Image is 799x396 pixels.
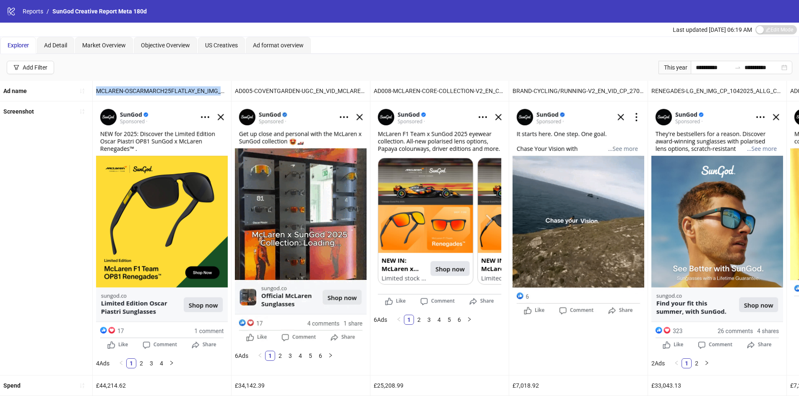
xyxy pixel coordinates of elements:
[157,359,166,368] a: 4
[96,360,109,367] span: 4 Ads
[455,315,464,324] a: 6
[445,315,454,324] a: 5
[674,360,679,365] span: left
[692,359,701,368] a: 2
[396,317,401,322] span: left
[137,359,146,368] a: 2
[96,105,228,352] img: Screenshot 6708872066453
[167,358,177,368] li: Next Page
[79,88,85,94] span: sort-ascending
[325,351,336,361] li: Next Page
[232,375,370,396] div: £34,142.39
[156,358,167,368] li: 4
[8,42,29,49] span: Explorer
[734,64,741,71] span: to
[673,26,752,33] span: Last updated [DATE] 06:19 AM
[325,351,336,361] button: right
[126,358,136,368] li: 1
[232,81,370,101] div: AD005-COVENTGARDEN-UGC_EN_VID_MCLAREN_PP_16042025_ALLG_CC_SC13_USP11__ – Copy
[285,351,295,361] li: 3
[7,61,54,74] button: Add Filter
[93,375,231,396] div: £44,214.62
[3,108,34,115] b: Screenshot
[414,315,424,324] a: 2
[169,360,174,365] span: right
[295,351,305,361] li: 4
[394,315,404,325] button: left
[464,315,474,325] li: Next Page
[734,64,741,71] span: swap-right
[146,358,156,368] li: 3
[116,358,126,368] button: left
[682,359,691,368] a: 1
[658,61,691,74] div: This year
[141,42,190,49] span: Objective Overview
[315,351,325,361] li: 6
[276,351,285,360] a: 2
[424,315,434,324] a: 3
[265,351,275,360] a: 1
[467,317,472,322] span: right
[119,360,124,365] span: left
[79,109,85,114] span: sort-ascending
[47,7,49,16] li: /
[692,358,702,368] li: 2
[513,105,644,317] img: Screenshot 6663071118253
[296,351,305,360] a: 4
[651,360,665,367] span: 2 Ads
[671,358,682,368] button: left
[147,359,156,368] a: 3
[651,105,783,352] img: Screenshot 6730292202453
[648,81,786,101] div: RENEGADES-LG_EN_IMG_CP_1042025_ALLG_CC_SC1_None_EVERGREEN – Copy
[235,352,248,359] span: 6 Ads
[255,351,265,361] li: Previous Page
[82,42,126,49] span: Market Overview
[136,358,146,368] li: 2
[286,351,295,360] a: 3
[167,358,177,368] button: right
[44,42,67,49] span: Ad Detail
[374,105,505,308] img: Screenshot 6806882373653
[414,315,424,325] li: 2
[21,7,45,16] a: Reports
[306,351,315,360] a: 5
[682,358,692,368] li: 1
[205,42,238,49] span: US Creatives
[671,358,682,368] li: Previous Page
[235,105,367,344] img: Screenshot 6751803664453
[374,316,387,323] span: 6 Ads
[704,360,709,365] span: right
[404,315,414,325] li: 1
[404,315,414,324] a: 1
[509,81,648,101] div: BRAND-CYCLING/RUNNING-V2_EN_VID_CP_27012025_ALLG_CC_SC24_USP8_CYCLING/RUNNING
[255,351,265,361] button: left
[394,315,404,325] li: Previous Page
[702,358,712,368] button: right
[648,375,786,396] div: £33,043.13
[13,65,19,70] span: filter
[253,42,304,49] span: Ad format overview
[328,353,333,358] span: right
[79,383,85,388] span: sort-ascending
[464,315,474,325] button: right
[3,88,27,94] b: Ad name
[370,81,509,101] div: AD008-MCLAREN-CORE-COLLECTION-V2_EN_CAR_MCLAREN_PP_21052025_F_CC_SC1_USP11__
[93,81,231,101] div: MCLAREN-OSCARMARCH25FLATLAY_EN_IMG_CP_18032025_ALLG_CC_SC24_USP17_MCLAREN – Copy
[370,375,509,396] div: £25,208.99
[52,8,147,15] span: SunGod Creative Report Meta 180d
[316,351,325,360] a: 6
[116,358,126,368] li: Previous Page
[127,359,136,368] a: 1
[435,315,444,324] a: 4
[305,351,315,361] li: 5
[23,64,47,71] div: Add Filter
[3,382,21,389] b: Spend
[509,375,648,396] div: £7,018.92
[702,358,712,368] li: Next Page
